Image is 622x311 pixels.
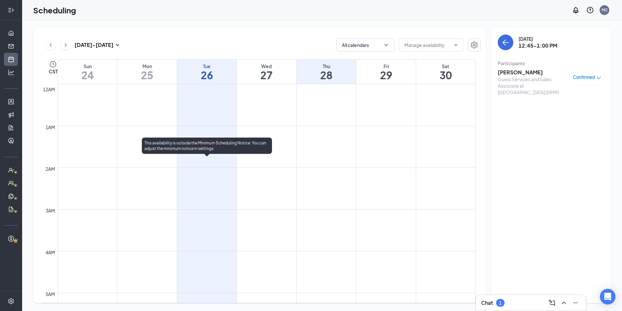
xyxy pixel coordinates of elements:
button: ComposeMessage [547,298,557,308]
svg: ChevronUp [560,299,568,307]
button: All calendarsChevronDown [336,38,395,52]
div: 3am [44,207,56,214]
a: August 28, 2025 [297,60,356,84]
svg: Notifications [572,6,580,14]
svg: SmallChevronDown [114,41,121,49]
h1: 27 [237,69,296,81]
span: CST [49,68,58,75]
svg: Minimize [572,299,579,307]
span: down [597,76,601,80]
div: Tue [177,63,237,69]
h1: 24 [58,69,117,81]
svg: Analysis [8,69,14,76]
div: Sat [416,63,475,69]
a: August 26, 2025 [177,60,237,84]
svg: Settings [8,298,14,304]
div: [DATE] [519,36,557,42]
h1: 28 [297,69,356,81]
a: August 29, 2025 [356,60,416,84]
svg: Settings [470,41,478,49]
svg: ComposeMessage [548,299,556,307]
svg: ChevronLeft [47,41,54,49]
div: Guest Services and Sales Associate at [GEOGRAPHIC_DATA] (0999) [498,76,566,96]
h1: 26 [177,69,237,81]
div: MC [602,7,608,13]
h3: [DATE] - [DATE] [74,41,114,49]
span: Confirmed [573,74,595,81]
div: This availability is outside the Minimum Scheduling Notice. You can adjust the minimum notice in ... [142,138,272,154]
div: Participants [498,60,604,67]
a: August 24, 2025 [58,60,117,84]
svg: Expand [8,7,14,13]
div: Thu [297,63,356,69]
button: Minimize [570,298,581,308]
svg: QuestionInfo [586,6,594,14]
div: Fri [356,63,416,69]
div: 1 [499,300,502,306]
h3: [PERSON_NAME] [498,69,566,76]
h1: Scheduling [33,5,76,16]
button: ChevronRight [61,40,71,50]
a: August 27, 2025 [237,60,296,84]
div: 1am [44,124,56,131]
div: Open Intercom Messenger [600,289,615,304]
a: August 25, 2025 [117,60,177,84]
svg: Clock [49,60,57,68]
button: ChevronUp [559,298,569,308]
button: back-button [498,35,513,50]
div: Mon [117,63,177,69]
h3: 12:45-1:00 PM [519,42,557,49]
button: ChevronLeft [46,40,56,50]
a: August 30, 2025 [416,60,475,84]
h3: Chat [481,299,493,306]
div: 2am [44,165,56,172]
svg: ChevronRight [62,41,69,49]
div: 12am [42,86,56,93]
h1: 30 [416,69,475,81]
svg: ArrowLeft [502,38,509,46]
h1: 29 [356,69,416,81]
svg: ChevronDown [453,42,458,48]
div: 5am [44,290,56,298]
div: Wed [237,63,296,69]
button: Settings [468,38,481,52]
div: 4am [44,249,56,256]
svg: ChevronDown [383,42,389,48]
input: Manage availability [404,41,451,49]
h1: 25 [117,69,177,81]
div: Sun [58,63,117,69]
